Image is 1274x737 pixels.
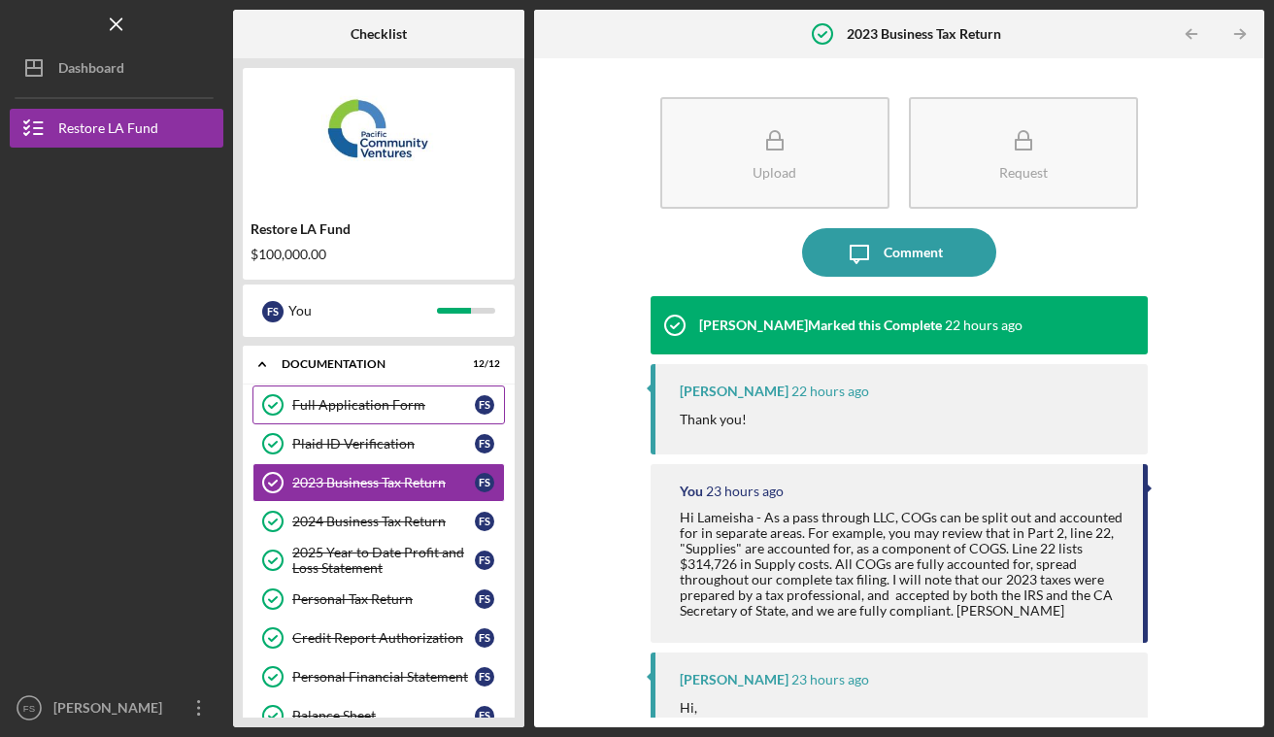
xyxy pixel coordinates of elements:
button: Restore LA Fund [10,109,223,148]
div: F S [475,434,494,453]
a: 2023 Business Tax ReturnFS [252,463,505,502]
div: Upload [753,165,796,180]
div: [PERSON_NAME] [680,384,788,399]
a: Plaid ID VerificationFS [252,424,505,463]
text: FS [23,703,35,714]
div: 2024 Business Tax Return [292,514,475,529]
div: F S [475,706,494,725]
div: Personal Tax Return [292,591,475,607]
div: Request [999,165,1048,180]
div: Credit Report Authorization [292,630,475,646]
div: Personal Financial Statement [292,669,475,685]
button: Request [909,97,1138,209]
div: Full Application Form [292,397,475,413]
div: F S [475,628,494,648]
div: Documentation [282,358,452,370]
a: Personal Tax ReturnFS [252,580,505,619]
button: Upload [660,97,889,209]
time: 2025-10-13 19:15 [706,484,784,499]
div: 2023 Business Tax Return [292,475,475,490]
img: Product logo [243,78,515,194]
button: FS[PERSON_NAME] [10,688,223,727]
time: 2025-10-13 19:04 [791,672,869,687]
b: 2023 Business Tax Return [847,26,1001,42]
div: F S [475,589,494,609]
time: 2025-10-13 19:28 [791,384,869,399]
p: Hi, [680,697,1088,719]
div: 12 / 12 [465,358,500,370]
div: Restore LA Fund [251,221,507,237]
div: F S [475,512,494,531]
div: [PERSON_NAME] [680,672,788,687]
button: Dashboard [10,49,223,87]
div: Restore LA Fund [58,109,158,152]
div: Plaid ID Verification [292,436,475,452]
b: Checklist [351,26,407,42]
div: Hi Lameisha - As a pass through LLC, COGs can be split out and accounted for in separate areas. F... [680,510,1123,620]
div: Dashboard [58,49,124,92]
div: F S [475,395,494,415]
div: F S [475,667,494,687]
button: Comment [802,228,996,277]
a: Credit Report AuthorizationFS [252,619,505,657]
div: You [288,294,437,327]
div: [PERSON_NAME] [49,688,175,732]
div: You [680,484,703,499]
a: 2025 Year to Date Profit and Loss StatementFS [252,541,505,580]
a: 2024 Business Tax ReturnFS [252,502,505,541]
time: 2025-10-13 19:28 [945,318,1023,333]
div: F S [475,473,494,492]
div: F S [262,301,284,322]
div: $100,000.00 [251,247,507,262]
a: Balance SheetFS [252,696,505,735]
div: Balance Sheet [292,708,475,723]
div: Comment [884,228,943,277]
a: Personal Financial StatementFS [252,657,505,696]
a: Full Application FormFS [252,385,505,424]
div: F S [475,551,494,570]
div: 2025 Year to Date Profit and Loss Statement [292,545,475,576]
p: Thank you! [680,409,747,430]
div: [PERSON_NAME] Marked this Complete [699,318,942,333]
